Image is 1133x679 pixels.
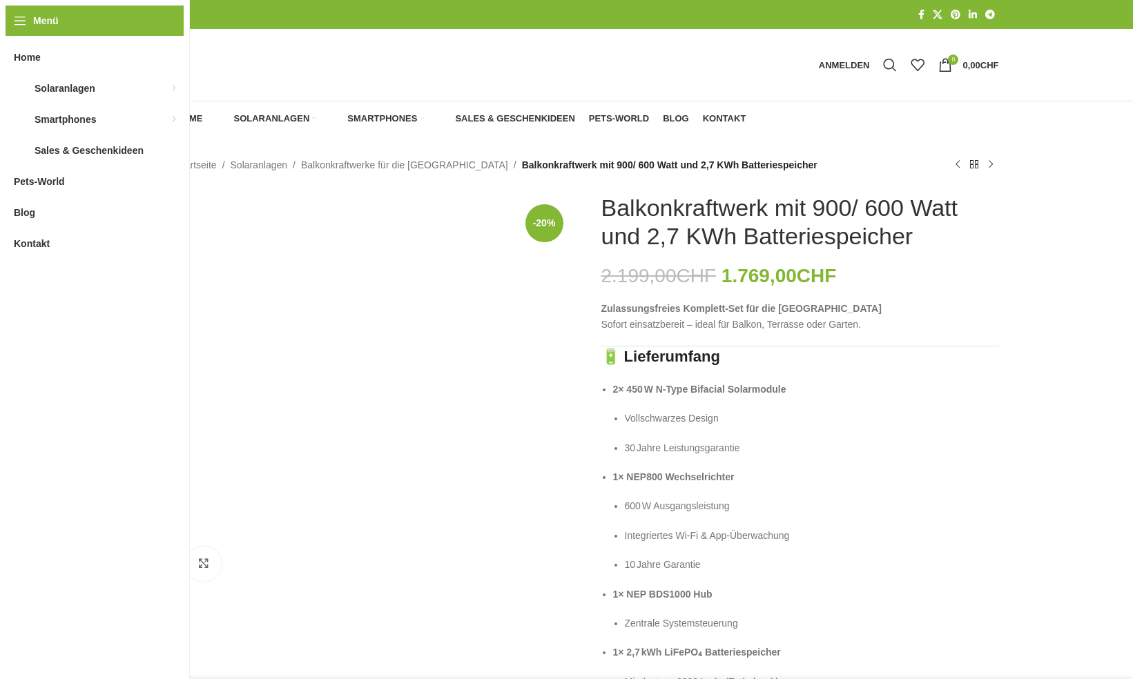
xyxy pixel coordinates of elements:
[330,112,342,125] img: Smartphones
[949,157,966,173] a: Vorheriges Produkt
[522,157,817,173] span: Balkonkraftwerk mit 900/ 600 Watt und 2,7 KWh Batteriespeicher
[234,113,310,124] span: Solaranlagen
[980,60,999,70] span: CHF
[455,113,574,124] span: Sales & Geschenkideen
[601,265,717,286] bdi: 2.199,00
[797,265,837,286] span: CHF
[347,113,417,124] span: Smartphones
[601,301,999,332] p: Sofort einsatzbereit – ideal für Balkon, Terrasse oder Garten.
[14,81,28,95] img: Solaranlagen
[14,231,50,256] span: Kontakt
[962,60,998,70] bdi: 0,00
[981,6,999,24] a: Telegram Social Link
[703,105,746,132] a: Kontakt
[601,346,999,368] h3: 🔋 Lieferumfang
[947,6,965,24] a: Pinterest Social Link
[819,61,870,70] span: Anmelden
[722,265,837,286] bdi: 1.769,00
[625,557,999,572] p: 10 Jahre Garantie
[625,440,999,455] p: 30 Jahre Leistungsgarantie
[376,594,474,667] img: Balkonkraftwerk mit 900/ 600 Watt und 2,7 KWh Batteriespeicher – Bild 3
[14,144,28,157] img: Sales & Geschenkideen
[948,55,958,65] span: 0
[169,105,753,132] div: Hauptnavigation
[176,157,817,173] nav: Breadcrumb
[982,157,999,173] a: Nächstes Produkt
[33,13,59,28] span: Menü
[812,51,877,79] a: Anmelden
[330,105,424,132] a: Smartphones
[929,6,947,24] a: X Social Link
[663,113,689,124] span: Blog
[876,51,904,79] a: Suche
[613,471,735,482] strong: 1× NEP800 Wechselrichter
[965,6,981,24] a: LinkedIn Social Link
[35,138,144,163] span: Sales & Geschenkideen
[625,616,999,631] p: Zentrale Systemsteuerung
[613,647,781,658] strong: 1× 2,7 kWh LiFePO₄ Batteriespeicher
[14,200,35,225] span: Blog
[601,303,882,314] strong: Zulassungsfreies Komplett‑Set für die [GEOGRAPHIC_DATA]
[525,204,563,242] span: -20%
[904,51,931,79] div: Meine Wunschliste
[625,411,999,426] p: Vollschwarzes Design
[301,157,508,173] a: Balkonkraftwerke für die [GEOGRAPHIC_DATA]
[176,113,203,124] span: Home
[438,105,574,132] a: Sales & Geschenkideen
[703,113,746,124] span: Kontakt
[217,112,229,125] img: Solaranlagen
[677,265,717,286] span: CHF
[663,105,689,132] a: Blog
[589,113,649,124] span: Pets-World
[613,384,786,395] strong: 2× 450 W N‑Type Bifacial Solarmodule
[601,194,999,250] h1: Balkonkraftwerk mit 900/ 600 Watt und 2,7 KWh Batteriespeicher
[176,157,217,173] a: Startseite
[438,112,450,125] img: Sales & Geschenkideen
[35,76,95,101] span: Solaranlagen
[931,51,1005,79] a: 0 0,00CHF
[14,45,41,70] span: Home
[14,169,65,194] span: Pets-World
[35,107,96,132] span: Smartphones
[589,105,649,132] a: Pets-World
[217,105,317,132] a: Solaranlagen
[176,194,574,591] img: Balkonkraftwerk mit Speicher
[914,6,929,24] a: Facebook Social Link
[176,105,203,132] a: Home
[613,589,713,600] strong: 1× NEP BDS1000 Hub
[231,157,288,173] a: Solaranlagen
[625,528,999,543] p: Integriertes Wi‑Fi & App‑Überwachung
[625,498,999,513] p: 600 W Ausgangsleistung
[14,112,28,126] img: Smartphones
